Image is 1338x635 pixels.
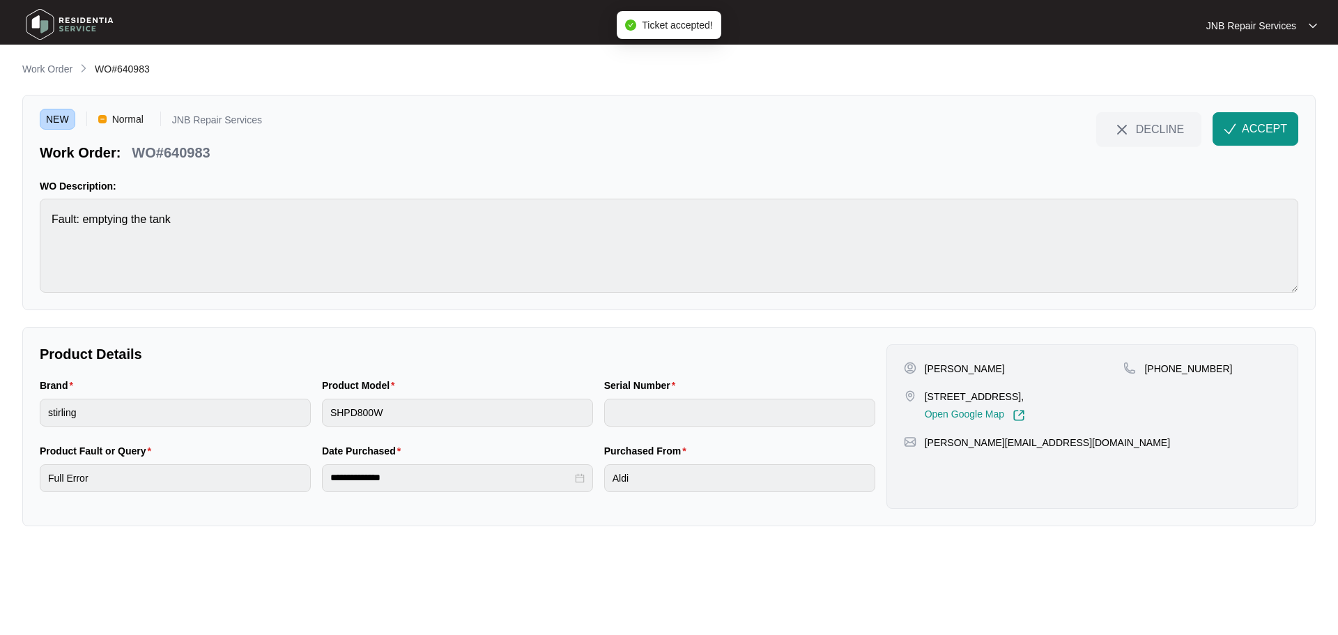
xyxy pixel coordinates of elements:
img: chevron-right [78,63,89,74]
a: Open Google Map [925,409,1025,422]
span: NEW [40,109,75,130]
img: Vercel Logo [98,115,107,123]
label: Date Purchased [322,444,406,458]
p: JNB Repair Services [172,115,262,130]
label: Product Fault or Query [40,444,157,458]
img: close-Icon [1114,121,1130,138]
span: Ticket accepted! [642,20,712,31]
label: Purchased From [604,444,692,458]
button: close-IconDECLINE [1096,112,1201,146]
img: map-pin [904,390,916,402]
p: [PERSON_NAME][EMAIL_ADDRESS][DOMAIN_NAME] [925,436,1170,450]
p: [PERSON_NAME] [925,362,1005,376]
img: Link-External [1013,409,1025,422]
label: Product Model [322,378,401,392]
img: check-Icon [1224,123,1236,135]
label: Brand [40,378,79,392]
img: residentia service logo [21,3,118,45]
input: Brand [40,399,311,427]
span: DECLINE [1136,121,1184,137]
p: WO#640983 [132,143,210,162]
p: [STREET_ADDRESS], [925,390,1025,404]
span: WO#640983 [95,63,150,75]
img: dropdown arrow [1309,22,1317,29]
img: map-pin [904,436,916,448]
span: check-circle [625,20,636,31]
label: Serial Number [604,378,681,392]
input: Serial Number [604,399,875,427]
input: Product Fault or Query [40,464,311,492]
button: check-IconACCEPT [1213,112,1298,146]
textarea: Fault: emptying the tank [40,199,1298,293]
p: JNB Repair Services [1206,19,1296,33]
p: [PHONE_NUMBER] [1144,362,1232,376]
span: ACCEPT [1242,121,1287,137]
p: Work Order [22,62,72,76]
a: Work Order [20,62,75,77]
p: Work Order: [40,143,121,162]
span: Normal [107,109,149,130]
img: user-pin [904,362,916,374]
img: map-pin [1123,362,1136,374]
input: Product Model [322,399,593,427]
p: Product Details [40,344,875,364]
input: Date Purchased [330,470,572,485]
input: Purchased From [604,464,875,492]
p: WO Description: [40,179,1298,193]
